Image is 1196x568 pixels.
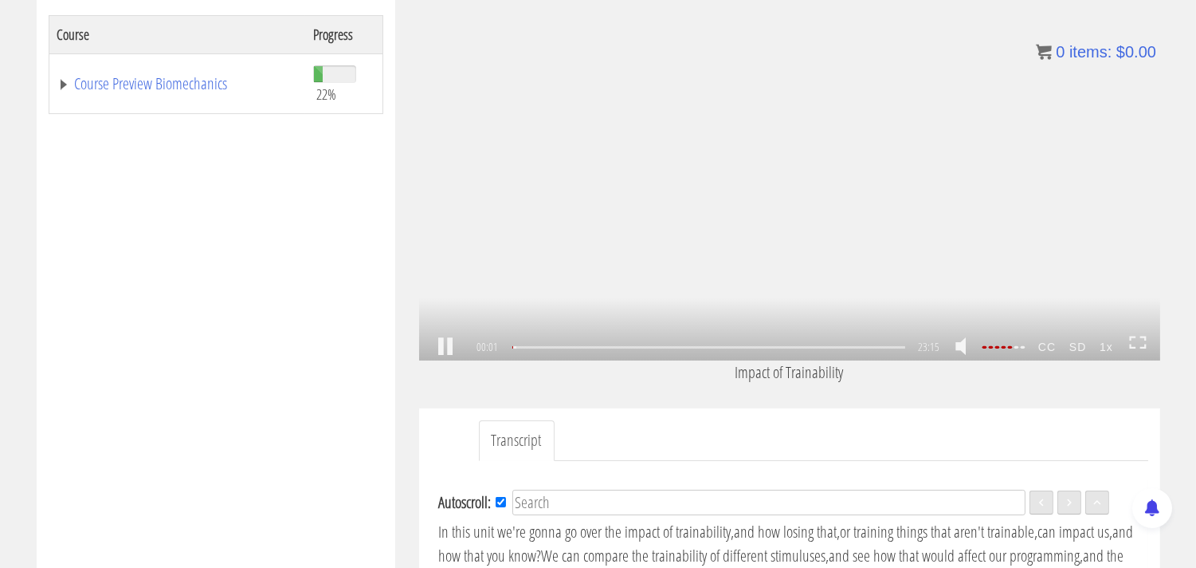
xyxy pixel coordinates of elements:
[439,521,495,542] v: In this unit
[305,15,382,53] th: Progress
[498,521,735,542] span: we're gonna go over the impact of trainability,
[1093,334,1120,360] strong: 1x
[475,341,500,353] span: 00:01
[1116,43,1156,61] bdi: 0.00
[829,545,1084,566] span: and see how that would affect our programming,
[1069,43,1112,61] span: items:
[1036,43,1156,61] a: 0 items: $0.00
[439,521,1134,566] span: and how that you know?
[1063,334,1093,360] strong: SD
[841,521,1038,542] span: or training things that aren't trainable,
[1031,334,1062,360] strong: CC
[419,361,1160,385] p: Impact of Trainability
[1116,43,1125,61] span: $
[1036,44,1052,60] img: icon11.png
[316,85,336,103] span: 22%
[49,15,305,53] th: Course
[735,521,841,542] span: and how losing that,
[479,420,555,461] a: Transcript
[57,76,298,92] a: Course Preview Biomechanics
[1056,43,1065,61] span: 0
[1038,521,1113,542] span: can impact us,
[542,545,829,566] span: We can compare the trainability of different stimuluses,
[512,490,1025,515] input: Search
[918,341,939,353] span: 23:15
